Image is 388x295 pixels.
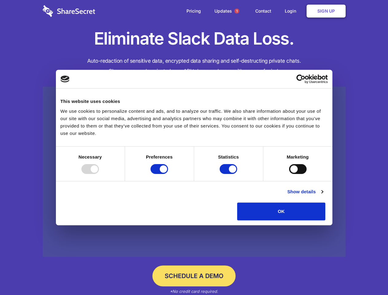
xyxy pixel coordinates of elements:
div: This website uses cookies [61,98,328,105]
strong: Marketing [287,154,309,159]
em: *No credit card required. [170,289,218,294]
a: Contact [249,2,277,21]
span: 1 [234,9,239,14]
strong: Necessary [79,154,102,159]
h1: Eliminate Slack Data Loss. [43,28,346,50]
img: logo [61,76,70,82]
a: Show details [287,188,323,195]
a: Schedule a Demo [152,265,236,286]
h4: Auto-redaction of sensitive data, encrypted data sharing and self-destructing private chats. Shar... [43,56,346,76]
a: Wistia video thumbnail [43,87,346,257]
button: OK [237,203,325,220]
a: Sign Up [307,5,346,18]
img: logo-wordmark-white-trans-d4663122ce5f474addd5e946df7df03e33cb6a1c49d2221995e7729f52c070b2.svg [43,5,95,17]
strong: Statistics [218,154,239,159]
a: Usercentrics Cookiebot - opens in a new window [274,74,328,84]
div: We use cookies to personalize content and ads, and to analyze our traffic. We also share informat... [61,108,328,137]
a: Pricing [180,2,207,21]
a: Login [279,2,305,21]
strong: Preferences [146,154,173,159]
